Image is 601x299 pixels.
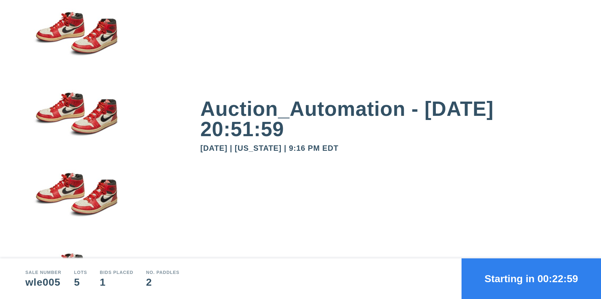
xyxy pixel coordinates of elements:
div: No. Paddles [146,270,180,275]
img: small [25,81,127,161]
div: Bids Placed [100,270,133,275]
div: 1 [100,277,133,287]
div: 2 [146,277,180,287]
img: small [25,161,127,242]
div: wle005 [25,277,61,287]
button: Starting in 00:22:59 [462,258,601,299]
div: 5 [74,277,87,287]
div: Lots [74,270,87,275]
div: [DATE] | [US_STATE] | 9:16 PM EDT [200,144,576,152]
div: Sale number [25,270,61,275]
div: Auction_Automation - [DATE] 20:51:59 [200,99,576,139]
